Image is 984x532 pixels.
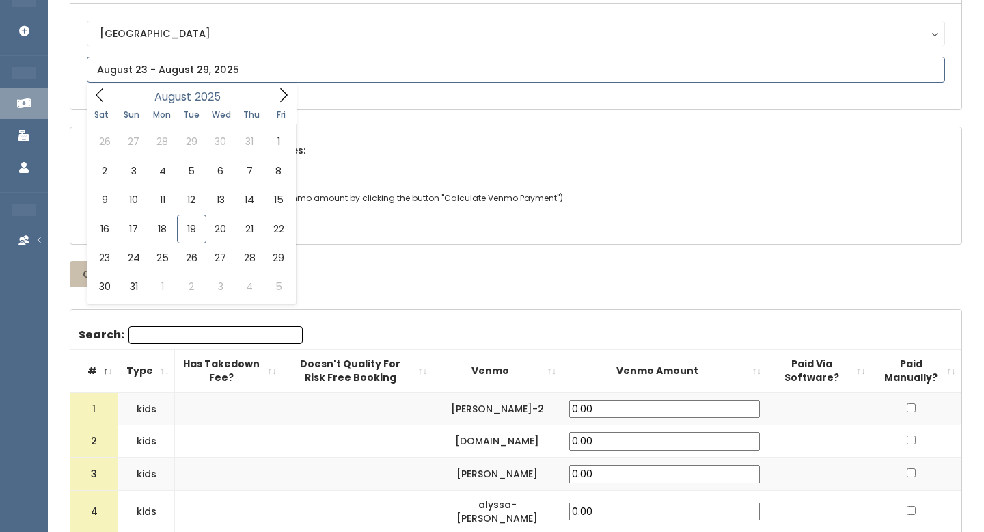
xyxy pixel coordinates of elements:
td: 2 [70,425,118,458]
span: Fri [266,111,297,119]
span: July 28, 2025 [148,127,177,156]
span: July 27, 2025 [119,127,148,156]
span: August 27, 2025 [206,243,235,272]
span: August 9, 2025 [90,185,119,214]
span: Sat [87,111,117,119]
span: September 1, 2025 [148,272,177,301]
span: August 14, 2025 [235,185,264,214]
span: August 17, 2025 [119,215,148,243]
span: August 5, 2025 [177,157,206,185]
span: September 5, 2025 [264,272,292,301]
td: [PERSON_NAME]-2 [433,393,562,425]
span: August 28, 2025 [235,243,264,272]
span: August 3, 2025 [119,157,148,185]
th: Venmo: activate to sort column ascending [433,349,562,393]
td: [DOMAIN_NAME] [433,425,562,458]
th: Paid Manually?: activate to sort column ascending [871,349,961,393]
th: Doesn't Quality For Risk Free Booking : activate to sort column ascending [282,349,433,393]
span: August 7, 2025 [235,157,264,185]
th: Paid Via Software?: activate to sort column ascending [767,349,871,393]
td: kids [118,425,175,458]
div: Actual Amount To Pay from Venmo [70,174,961,243]
span: August 23, 2025 [90,243,119,272]
span: August 12, 2025 [177,185,206,214]
span: August 8, 2025 [264,157,292,185]
div: Estimated Total To Pay From Current Sales: [70,127,961,174]
td: [PERSON_NAME] [433,457,562,490]
span: (set venmo amount by clicking the button "Calculate Venmo Payment") [264,192,563,204]
span: August 16, 2025 [90,215,119,243]
span: July 30, 2025 [206,127,235,156]
td: kids [118,457,175,490]
span: Thu [236,111,266,119]
td: kids [118,393,175,425]
span: September 2, 2025 [177,272,206,301]
td: 3 [70,457,118,490]
span: August [154,92,191,103]
span: July 26, 2025 [90,127,119,156]
span: August 31, 2025 [119,272,148,301]
label: Search: [79,326,303,344]
span: Wed [206,111,236,119]
th: Type: activate to sort column ascending [118,349,175,393]
span: August 6, 2025 [206,157,235,185]
input: Search: [128,326,303,344]
span: August 30, 2025 [90,272,119,301]
span: August 10, 2025 [119,185,148,214]
span: August 25, 2025 [148,243,177,272]
span: August 19, 2025 [177,215,206,243]
span: August 22, 2025 [264,215,292,243]
span: August 13, 2025 [206,185,235,214]
input: August 23 - August 29, 2025 [87,57,945,83]
th: Venmo Amount: activate to sort column ascending [562,349,767,393]
span: August 29, 2025 [264,243,292,272]
span: August 15, 2025 [264,185,292,214]
th: #: activate to sort column descending [70,349,118,393]
span: July 31, 2025 [235,127,264,156]
input: Year [191,88,232,105]
span: September 4, 2025 [235,272,264,301]
span: July 29, 2025 [177,127,206,156]
span: August 18, 2025 [148,215,177,243]
button: Calculate Venmo Payment [70,261,231,287]
span: August 4, 2025 [148,157,177,185]
span: August 24, 2025 [119,243,148,272]
span: August 2, 2025 [90,157,119,185]
span: August 1, 2025 [264,127,292,156]
span: Sun [117,111,147,119]
span: August 21, 2025 [235,215,264,243]
div: [GEOGRAPHIC_DATA] [100,26,932,41]
span: Tue [176,111,206,119]
span: Mon [147,111,177,119]
span: August 11, 2025 [148,185,177,214]
td: 1 [70,393,118,425]
th: Has Takedown Fee?: activate to sort column ascending [175,349,282,393]
button: [GEOGRAPHIC_DATA] [87,21,945,46]
span: September 3, 2025 [206,272,235,301]
span: August 26, 2025 [177,243,206,272]
span: August 20, 2025 [206,215,235,243]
